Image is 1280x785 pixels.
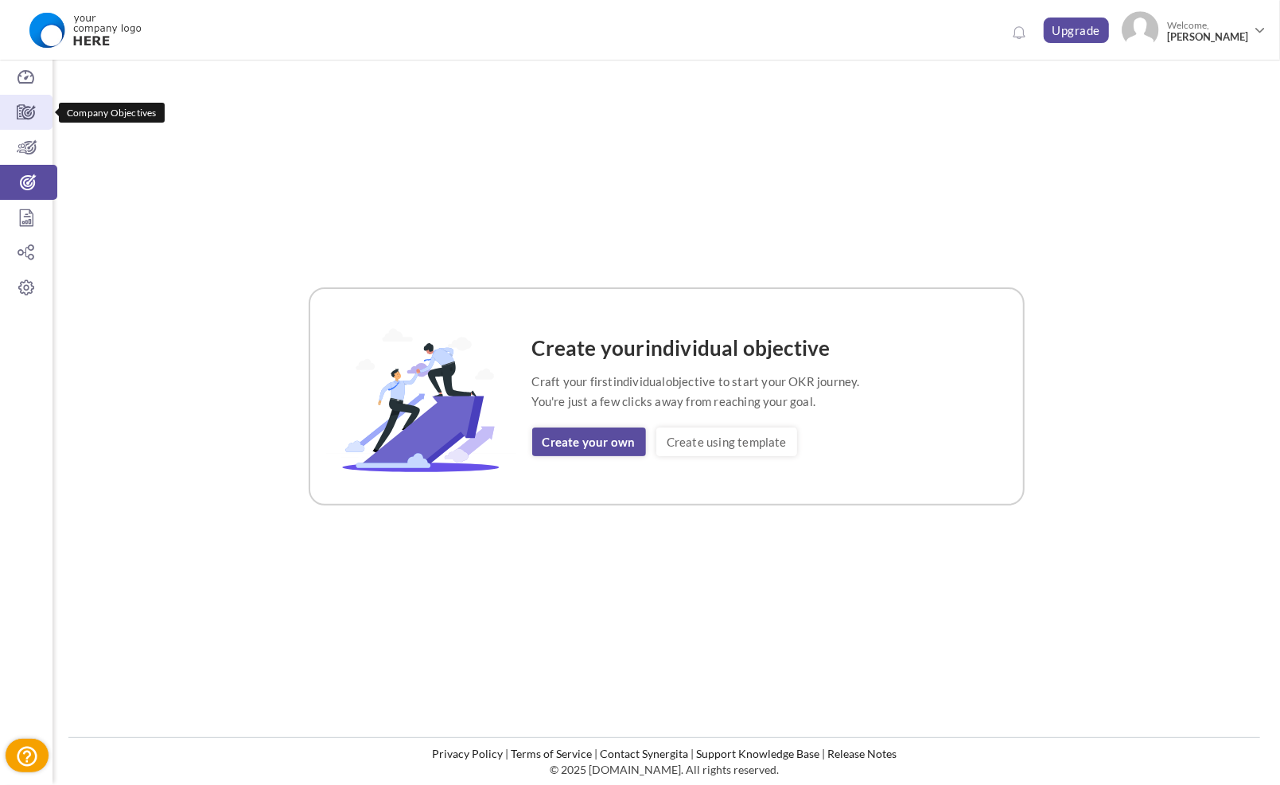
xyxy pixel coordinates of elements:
[1006,21,1032,46] a: Notifications
[1044,18,1110,43] a: Upgrade
[600,747,688,760] a: Contact Synergita
[532,372,860,412] p: Craft your first objective to start your OKR journey. You're just a few clicks away from reaching...
[696,747,819,760] a: Support Knowledge Base
[326,321,516,472] img: OKR-Template-Image.svg
[645,335,831,361] span: individual objective
[613,374,666,389] span: individual
[505,746,508,762] li: |
[822,746,825,762] li: |
[59,103,165,123] div: Company Objectives
[656,428,797,456] a: Create using template
[1122,11,1159,49] img: Photo
[1115,5,1272,52] a: Photo Welcome,[PERSON_NAME]
[1167,31,1248,43] span: [PERSON_NAME]
[691,746,694,762] li: |
[594,746,597,762] li: |
[1159,11,1252,51] span: Welcome,
[18,10,151,50] img: Logo
[532,337,860,360] h4: Create your
[511,747,592,760] a: Terms of Service
[827,747,897,760] a: Release Notes
[432,747,503,760] a: Privacy Policy
[68,762,1260,778] p: © 2025 [DOMAIN_NAME]. All rights reserved.
[532,428,646,456] a: Create your own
